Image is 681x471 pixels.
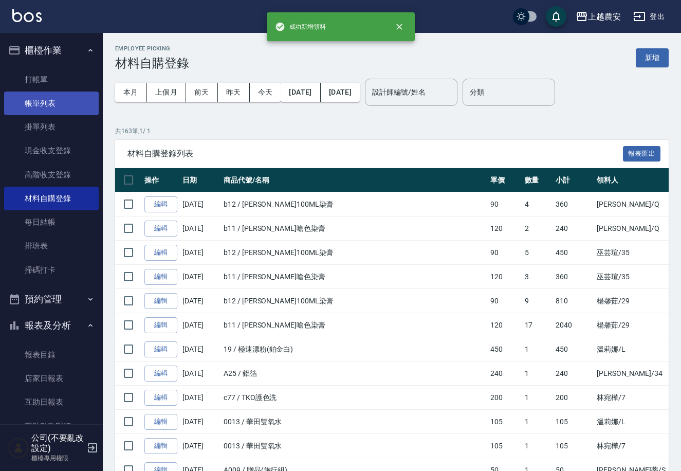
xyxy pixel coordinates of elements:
a: 編輯 [144,366,177,382]
td: 5 [522,241,554,265]
td: c77 / TKO護色洗 [221,386,488,410]
td: [DATE] [180,386,221,410]
button: 昨天 [218,83,250,102]
a: 掛單列表 [4,115,99,139]
td: 0013 / 華田雙氧水 [221,410,488,434]
td: 240 [488,361,522,386]
td: [DATE] [180,241,221,265]
td: 810 [553,289,594,313]
th: 數量 [522,168,554,192]
button: save [546,6,566,27]
a: 掃碼打卡 [4,258,99,282]
td: 2040 [553,313,594,337]
button: 前天 [186,83,218,102]
td: 0013 / 華田雙氧水 [221,434,488,458]
td: 120 [488,313,522,337]
td: b12 / [PERSON_NAME]100ML染膏 [221,241,488,265]
a: 每日結帳 [4,210,99,234]
button: 報表匯出 [623,146,661,162]
a: 編輯 [144,196,177,212]
a: 編輯 [144,414,177,430]
th: 單價 [488,168,522,192]
img: Person [8,438,29,458]
button: 登出 [629,7,669,26]
th: 商品代號/名稱 [221,168,488,192]
button: [DATE] [321,83,360,102]
img: Logo [12,9,42,22]
a: 打帳單 [4,68,99,92]
td: 90 [488,192,522,216]
td: 105 [488,410,522,434]
td: 450 [488,337,522,361]
span: 材料自購登錄列表 [127,149,623,159]
td: 240 [553,361,594,386]
a: 編輯 [144,221,177,237]
td: [DATE] [180,216,221,241]
td: [DATE] [180,337,221,361]
h2: Employee Picking [115,45,189,52]
button: 櫃檯作業 [4,37,99,64]
td: 450 [553,241,594,265]
td: 120 [488,216,522,241]
td: 90 [488,241,522,265]
button: 上個月 [147,83,186,102]
td: 360 [553,265,594,289]
a: 新增 [636,52,669,62]
a: 編輯 [144,317,177,333]
p: 共 163 筆, 1 / 1 [115,126,669,136]
button: 新增 [636,48,669,67]
td: 240 [553,216,594,241]
a: 互助點數明細 [4,414,99,438]
td: 1 [522,337,554,361]
button: 上越農安 [572,6,625,27]
a: 編輯 [144,390,177,406]
h5: 公司(不要亂改設定) [31,433,84,454]
td: [DATE] [180,289,221,313]
td: 2 [522,216,554,241]
a: 材料自購登錄 [4,187,99,210]
a: 編輯 [144,245,177,261]
button: close [388,15,411,38]
td: [DATE] [180,265,221,289]
button: 今天 [250,83,281,102]
button: 本月 [115,83,147,102]
td: 9 [522,289,554,313]
td: [DATE] [180,434,221,458]
td: 200 [488,386,522,410]
td: 1 [522,434,554,458]
a: 互助日報表 [4,390,99,414]
td: 360 [553,192,594,216]
th: 小計 [553,168,594,192]
td: b11 / [PERSON_NAME]嗆色染膏 [221,265,488,289]
h3: 材料自購登錄 [115,56,189,70]
button: [DATE] [281,83,320,102]
td: b12 / [PERSON_NAME]100ML染膏 [221,289,488,313]
td: 105 [553,410,594,434]
a: 報表匯出 [623,148,661,158]
td: b12 / [PERSON_NAME]100ML染膏 [221,192,488,216]
a: 帳單列表 [4,92,99,115]
td: 3 [522,265,554,289]
td: b11 / [PERSON_NAME]嗆色染膏 [221,313,488,337]
td: 105 [553,434,594,458]
td: [DATE] [180,361,221,386]
button: 報表及分析 [4,312,99,339]
th: 日期 [180,168,221,192]
a: 編輯 [144,269,177,285]
a: 現金收支登錄 [4,139,99,162]
button: 預約管理 [4,286,99,313]
th: 操作 [142,168,180,192]
a: 編輯 [144,341,177,357]
a: 排班表 [4,234,99,258]
td: [DATE] [180,410,221,434]
td: A25 / 鋁箔 [221,361,488,386]
td: b11 / [PERSON_NAME]嗆色染膏 [221,216,488,241]
td: [DATE] [180,313,221,337]
td: 90 [488,289,522,313]
td: 450 [553,337,594,361]
td: 120 [488,265,522,289]
td: 4 [522,192,554,216]
td: 1 [522,386,554,410]
td: 1 [522,361,554,386]
td: 19 / 極速漂粉(鉑金白) [221,337,488,361]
